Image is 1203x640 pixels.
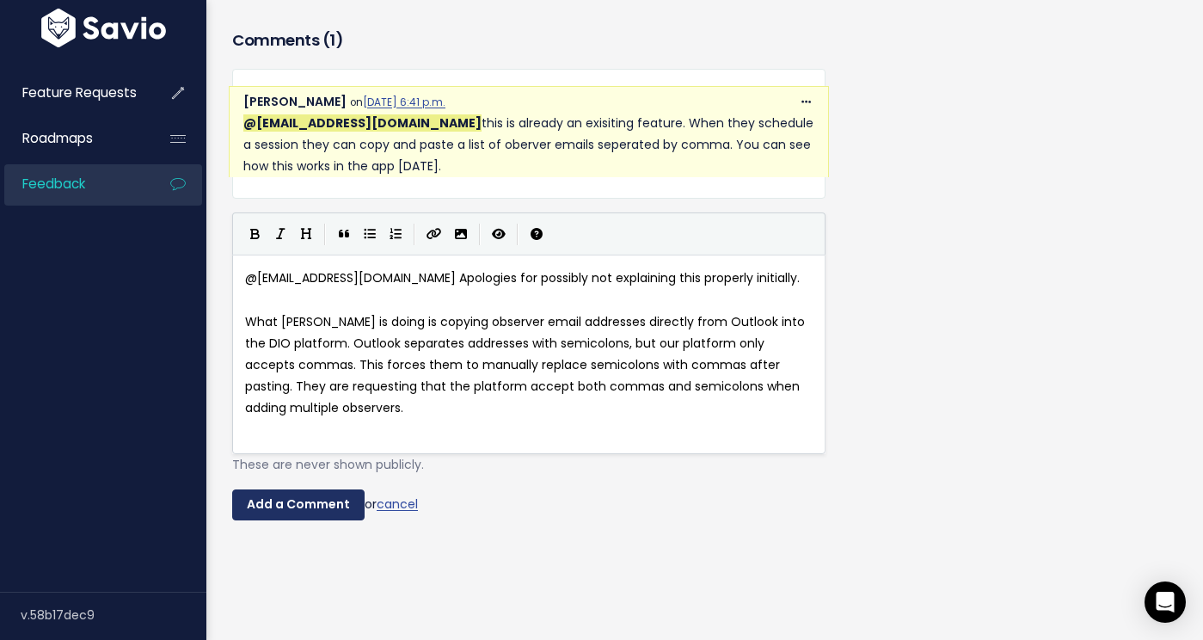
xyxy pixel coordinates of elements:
[22,175,85,193] span: Feedback
[243,114,482,132] span: Jake Simpson
[524,221,549,247] button: Markdown Guide
[243,113,814,178] p: this is already an exisiting feature. When they schedule a session they can copy and paste a list...
[377,495,418,513] a: cancel
[383,221,408,247] button: Numbered List
[242,221,267,247] button: Bold
[420,221,448,247] button: Create Link
[245,269,800,286] span: @[EMAIL_ADDRESS][DOMAIN_NAME] Apologies for possibly not explaining this properly initially.
[21,593,206,637] div: v.58b17dec9
[517,224,519,245] i: |
[245,313,808,417] span: What [PERSON_NAME] is doing is copying observer email addresses directly from Outlook into the DI...
[232,489,365,520] input: Add a Comment
[22,83,137,102] span: Feature Requests
[4,73,143,113] a: Feature Requests
[324,224,326,245] i: |
[293,221,319,247] button: Heading
[243,93,347,110] span: [PERSON_NAME]
[414,224,415,245] i: |
[267,221,293,247] button: Italic
[232,28,826,52] h3: Comments ( )
[4,164,143,204] a: Feedback
[1145,582,1186,623] div: Open Intercom Messenger
[331,221,357,247] button: Quote
[22,129,93,147] span: Roadmaps
[37,9,170,47] img: logo-white.9d6f32f41409.svg
[448,221,474,247] button: Import an image
[232,456,424,473] span: These are never shown publicly.
[329,29,335,51] span: 1
[4,119,143,158] a: Roadmaps
[350,95,445,109] span: on
[363,95,445,109] a: [DATE] 6:41 p.m.
[357,221,383,247] button: Generic List
[232,489,826,520] div: or
[486,221,512,247] button: Toggle Preview
[479,224,481,245] i: |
